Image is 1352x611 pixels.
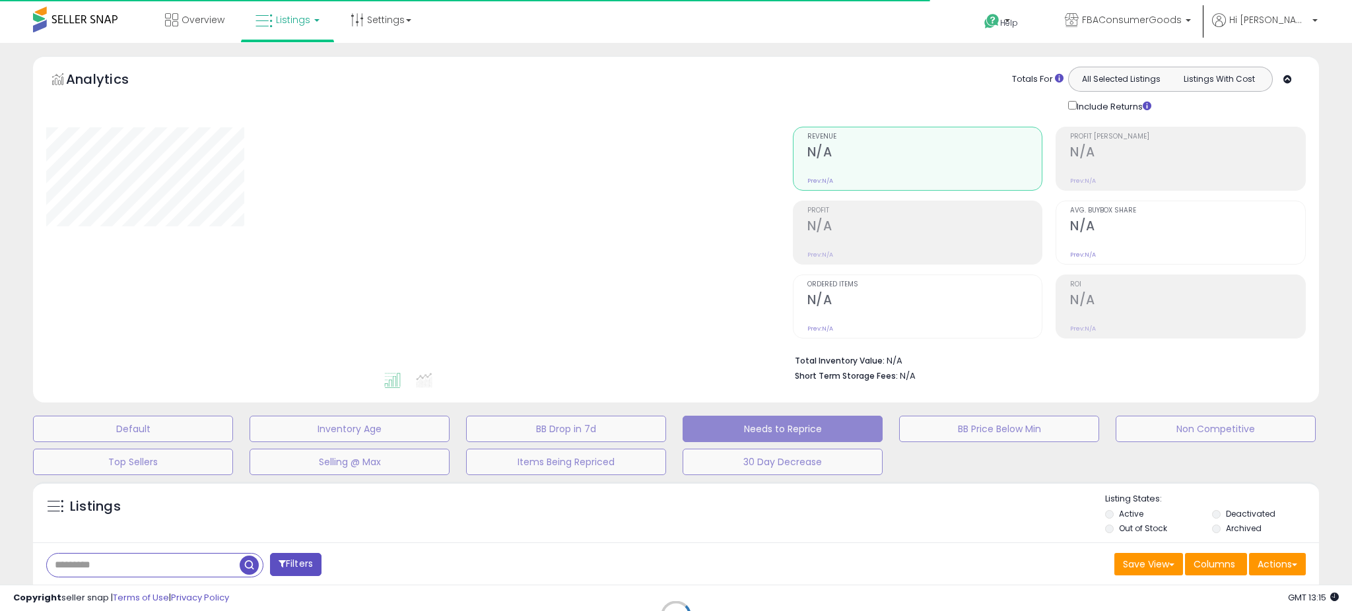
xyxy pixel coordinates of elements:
i: Get Help [984,13,1000,30]
span: N/A [900,370,916,382]
span: Avg. Buybox Share [1070,207,1305,214]
div: seller snap | | [13,592,229,604]
strong: Copyright [13,591,61,604]
h2: N/A [1070,218,1305,236]
button: BB Price Below Min [899,416,1099,442]
button: Listings With Cost [1170,71,1268,88]
li: N/A [795,352,1297,368]
span: Help [1000,17,1018,28]
h2: N/A [807,292,1042,310]
span: ROI [1070,281,1305,288]
span: Ordered Items [807,281,1042,288]
h2: N/A [1070,292,1305,310]
button: Top Sellers [33,449,233,475]
small: Prev: N/A [807,251,833,259]
small: Prev: N/A [1070,251,1096,259]
span: Hi [PERSON_NAME] [1229,13,1308,26]
h2: N/A [807,218,1042,236]
span: Revenue [807,133,1042,141]
span: Profit [807,207,1042,214]
span: Profit [PERSON_NAME] [1070,133,1305,141]
small: Prev: N/A [1070,325,1096,333]
div: Include Returns [1058,98,1167,113]
b: Total Inventory Value: [795,355,885,366]
button: Inventory Age [250,416,450,442]
small: Prev: N/A [807,177,833,185]
div: Totals For [1012,73,1064,86]
span: Listings [276,13,310,26]
h2: N/A [1070,145,1305,162]
button: Items Being Repriced [466,449,666,475]
a: Help [974,3,1044,43]
a: Hi [PERSON_NAME] [1212,13,1318,43]
button: Needs to Reprice [683,416,883,442]
h5: Analytics [66,70,154,92]
button: Non Competitive [1116,416,1316,442]
button: Default [33,416,233,442]
button: Selling @ Max [250,449,450,475]
span: Overview [182,13,224,26]
span: FBAConsumerGoods [1082,13,1182,26]
b: Short Term Storage Fees: [795,370,898,381]
small: Prev: N/A [1070,177,1096,185]
button: 30 Day Decrease [683,449,883,475]
button: BB Drop in 7d [466,416,666,442]
h2: N/A [807,145,1042,162]
small: Prev: N/A [807,325,833,333]
button: All Selected Listings [1072,71,1170,88]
